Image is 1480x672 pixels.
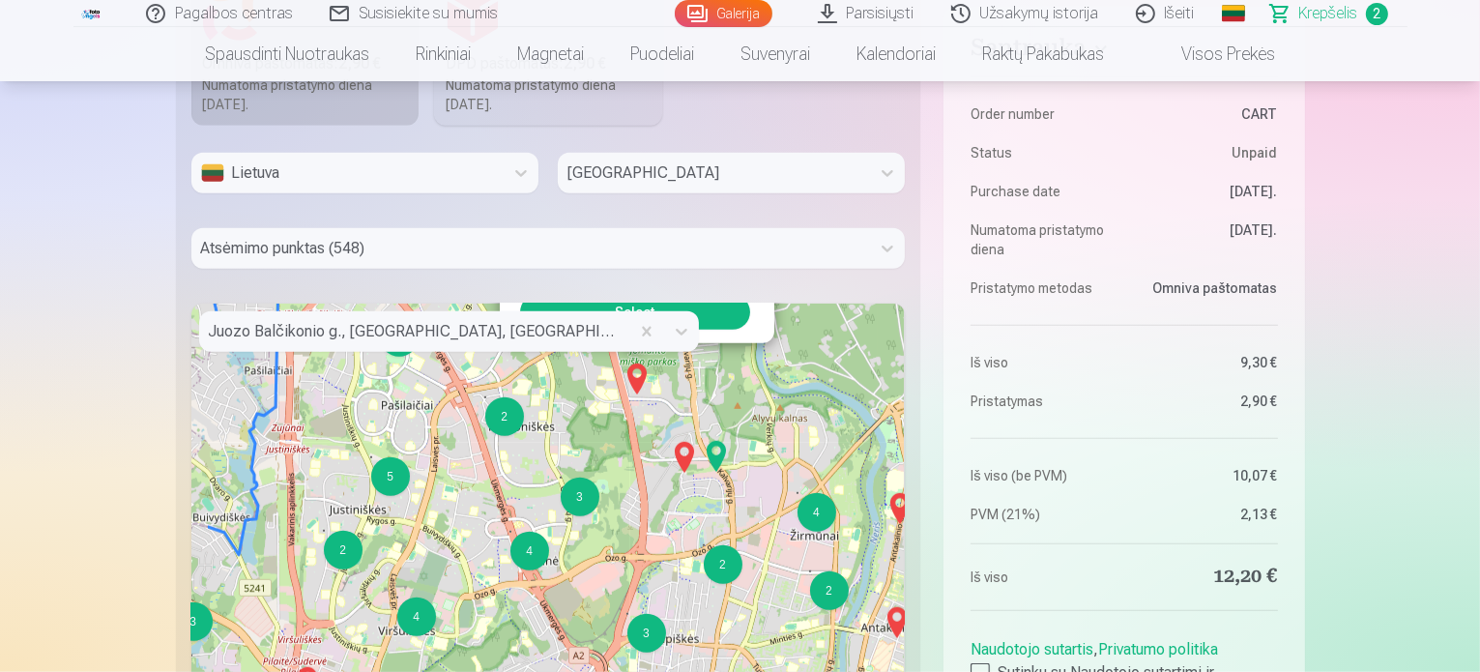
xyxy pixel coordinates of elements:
img: Marker [885,485,915,532]
a: Suvenyrai [717,27,833,81]
img: /fa5 [81,8,102,19]
span: 2 [1366,3,1388,25]
div: Numatoma pristatymo diena [DATE]. [446,75,651,114]
div: Numatoma pristatymo diena [DATE]. [203,75,408,114]
button: Select [520,295,750,330]
div: 2 [485,397,524,436]
dd: 12,20 € [1134,564,1278,591]
div: 4 [396,597,398,599]
dt: PVM (21%) [971,505,1115,524]
a: Kalendoriai [833,27,959,81]
div: 3 [626,613,628,615]
dt: Iš viso [971,353,1115,372]
img: Marker [882,599,913,646]
dt: Iš viso (be PVM) [971,466,1115,485]
dt: Pristatymas [971,392,1115,411]
img: Marker [622,356,653,402]
dt: Purchase date [971,182,1115,201]
div: 4 [510,532,549,570]
span: Unpaid [1233,143,1278,162]
dd: [DATE]. [1134,182,1278,201]
div: 3 [627,614,666,653]
dt: Pristatymo metodas [971,278,1115,298]
div: 4 [797,492,798,494]
div: 2 [703,544,705,546]
dt: Numatoma pristatymo diena [971,220,1115,259]
img: Marker [669,434,700,481]
div: 3 [561,478,599,516]
a: Puodeliai [607,27,717,81]
div: 2 [324,531,363,570]
dd: 2,90 € [1134,392,1278,411]
a: Raktų pakabukas [959,27,1127,81]
div: 2 [484,396,486,398]
div: 2 [810,571,849,610]
dd: Omniva paštomatas [1134,278,1278,298]
div: 4 [509,531,511,533]
dt: Iš viso [971,564,1115,591]
div: 4 [397,598,436,636]
div: 4 [798,493,836,532]
a: Magnetai [494,27,607,81]
dd: 9,30 € [1134,353,1278,372]
dd: CART [1134,104,1278,124]
a: Rinkiniai [392,27,494,81]
div: 2 [704,545,742,584]
img: Marker [701,433,732,480]
dd: 10,07 € [1134,466,1278,485]
dt: Order number [971,104,1115,124]
span: Krepšelis [1299,2,1358,25]
div: 2 [809,570,811,572]
div: Lietuva [201,161,494,185]
div: 3 [560,477,562,479]
a: Naudotojo sutartis [971,640,1093,658]
dd: [DATE]. [1134,220,1278,259]
a: Visos prekės [1127,27,1298,81]
div: 2 [323,530,325,532]
a: Privatumo politika [1098,640,1218,658]
dt: Status [971,143,1115,162]
div: 5 [371,457,410,496]
dd: 2,13 € [1134,505,1278,524]
div: 3 [174,602,213,641]
div: 5 [370,456,372,458]
a: Spausdinti nuotraukas [182,27,392,81]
